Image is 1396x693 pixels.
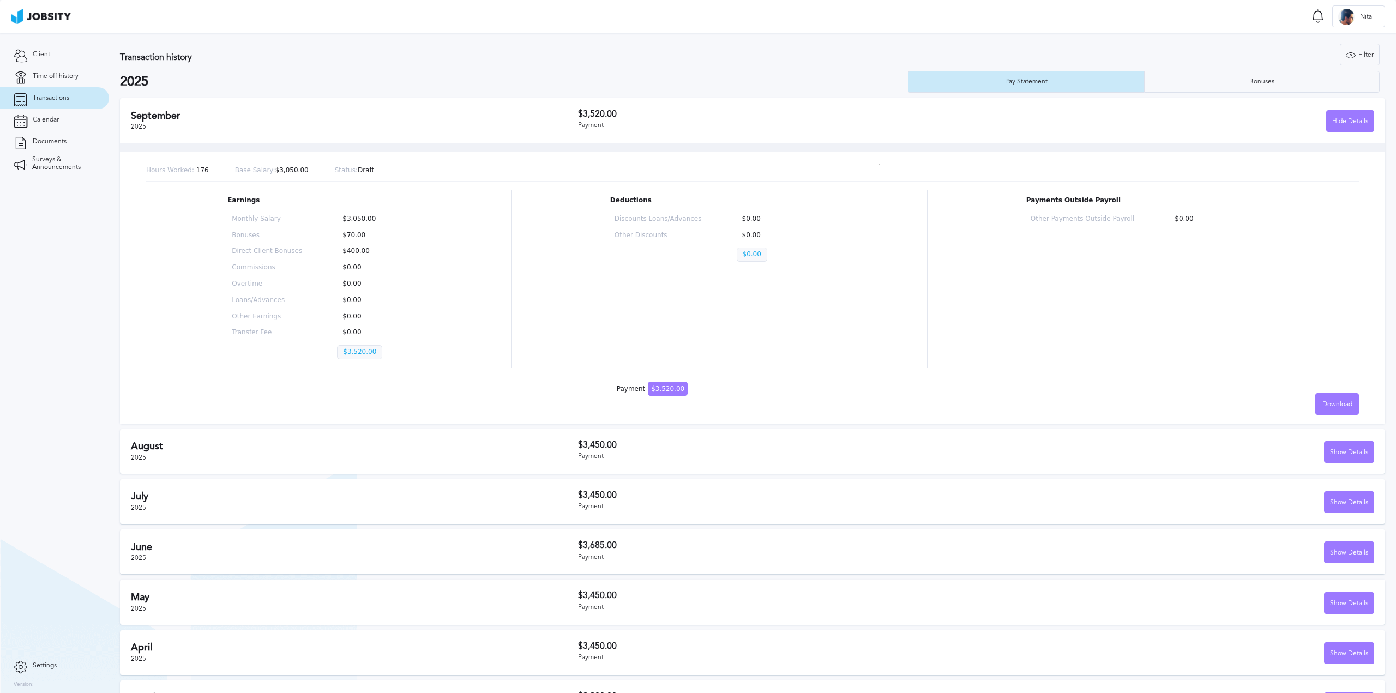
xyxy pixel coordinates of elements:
p: Discounts Loans/Advances [615,215,702,223]
h3: $3,520.00 [578,109,976,119]
span: Transactions [33,94,69,102]
p: $3,520.00 [337,345,382,359]
p: $400.00 [337,248,407,255]
div: Bonuses [1244,78,1280,86]
span: 2025 [131,554,146,562]
span: Settings [33,662,57,670]
p: Monthly Salary [232,215,302,223]
div: Payment [578,553,976,561]
span: 2025 [131,605,146,612]
img: ab4bad089aa723f57921c736e9817d99.png [11,9,71,24]
p: 176 [146,167,209,174]
p: $70.00 [337,232,407,239]
div: Show Details [1325,643,1374,665]
span: Status: [335,166,358,174]
h3: $3,450.00 [578,490,976,500]
p: $0.00 [737,232,824,239]
button: Show Details [1324,541,1374,563]
div: Pay Statement [1000,78,1053,86]
p: Draft [335,167,375,174]
button: Pay Statement [908,71,1144,93]
div: Hide Details [1327,111,1374,132]
p: $0.00 [737,215,824,223]
div: Payment [578,453,976,460]
span: Calendar [33,116,59,124]
p: $3,050.00 [337,215,407,223]
span: Download [1322,401,1352,408]
p: Other Payments Outside Payroll [1031,215,1134,223]
h2: 2025 [120,74,908,89]
div: Payment [578,122,976,129]
span: Documents [33,138,67,146]
button: NNitai [1332,5,1385,27]
h2: September [131,110,578,122]
div: Payment [578,503,976,510]
h2: August [131,441,578,452]
p: Commissions [232,264,302,272]
span: Time off history [33,73,79,80]
button: Show Details [1324,592,1374,614]
h3: $3,450.00 [578,641,976,651]
div: Show Details [1325,492,1374,514]
h3: Transaction history [120,52,810,62]
p: $0.00 [337,329,407,336]
button: Filter [1340,44,1380,65]
h3: $3,450.00 [578,440,976,450]
div: Payment [578,604,976,611]
p: Payments Outside Payroll [1026,197,1278,204]
p: Bonuses [232,232,302,239]
h2: June [131,541,578,553]
button: Show Details [1324,491,1374,513]
p: Overtime [232,280,302,288]
h2: May [131,592,578,603]
p: Transfer Fee [232,329,302,336]
span: Surveys & Announcements [32,156,95,171]
h2: July [131,491,578,502]
p: $0.00 [337,297,407,304]
p: $0.00 [337,313,407,321]
span: Hours Worked: [146,166,194,174]
label: Version: [14,682,34,688]
p: $0.00 [1169,215,1273,223]
p: $0.00 [737,248,767,262]
p: Other Earnings [232,313,302,321]
div: Show Details [1325,593,1374,614]
h3: $3,685.00 [578,540,976,550]
h2: April [131,642,578,653]
span: 2025 [131,123,146,130]
span: Base Salary: [235,166,275,174]
button: Bonuses [1144,71,1380,93]
button: Show Details [1324,642,1374,664]
span: 2025 [131,504,146,511]
p: Other Discounts [615,232,702,239]
div: N [1338,9,1355,25]
button: Download [1315,393,1359,415]
p: Direct Client Bonuses [232,248,302,255]
div: Show Details [1325,442,1374,463]
div: Payment [617,385,688,393]
button: Hide Details [1326,110,1374,132]
span: 2025 [131,454,146,461]
div: Show Details [1325,542,1374,564]
p: $0.00 [337,280,407,288]
div: Payment [578,654,976,661]
button: Show Details [1324,441,1374,463]
h3: $3,450.00 [578,590,976,600]
p: $0.00 [337,264,407,272]
p: Loans/Advances [232,297,302,304]
p: $3,050.00 [235,167,309,174]
span: 2025 [131,655,146,662]
span: Client [33,51,50,58]
p: Earnings [227,197,412,204]
p: Deductions [610,197,828,204]
span: $3,520.00 [648,382,688,396]
span: Nitai [1355,13,1379,21]
div: Filter [1340,44,1379,66]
